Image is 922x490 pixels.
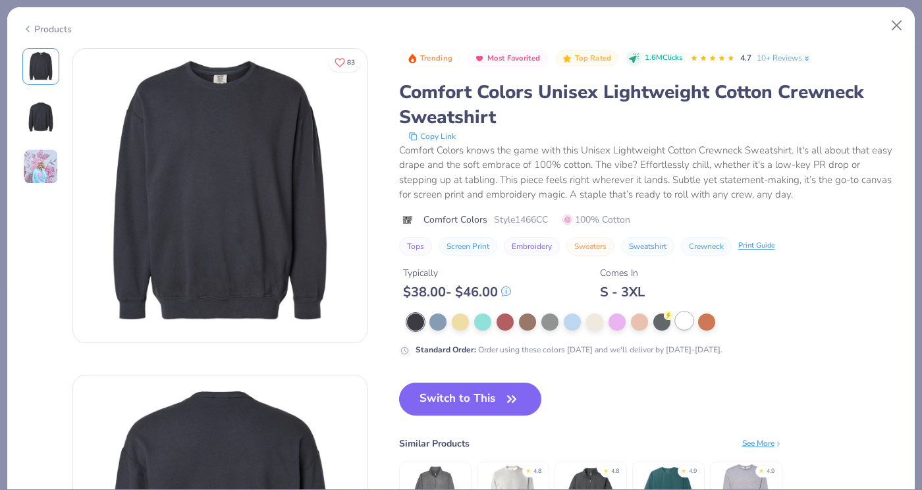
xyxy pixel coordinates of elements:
div: 4.9 [767,467,774,476]
button: Close [884,13,909,38]
img: Front [73,49,367,342]
div: Comfort Colors knows the game with this Unisex Lightweight Cotton Crewneck Sweatshirt. It's all a... [399,143,900,202]
div: ★ [603,467,609,472]
span: Most Favorited [487,55,540,62]
div: ★ [681,467,686,472]
button: Screen Print [439,237,497,256]
button: Sweatshirt [621,237,674,256]
button: Crewneck [681,237,732,256]
img: Top Rated sort [562,53,572,64]
strong: Standard Order : [416,344,476,355]
span: 4.7 [740,53,751,63]
button: Badge Button [555,50,618,67]
div: See More [742,437,782,449]
span: Style 1466CC [494,213,548,227]
img: Front [25,51,57,82]
div: Similar Products [399,437,470,450]
div: Comes In [600,266,645,280]
div: S - 3XL [600,284,645,300]
div: Products [22,22,72,36]
div: ★ [526,467,531,472]
div: 4.8 [533,467,541,476]
button: Badge Button [468,50,547,67]
span: 83 [347,59,355,66]
img: User generated content [23,149,59,184]
button: Badge Button [400,50,460,67]
img: Trending sort [407,53,418,64]
span: 100% Cotton [562,213,630,227]
div: Order using these colors [DATE] and we'll deliver by [DATE]-[DATE]. [416,344,722,356]
span: Comfort Colors [423,213,487,227]
button: Tops [399,237,432,256]
img: Most Favorited sort [474,53,485,64]
div: ★ [759,467,764,472]
div: 4.7 Stars [690,48,735,69]
a: 10+ Reviews [757,52,811,64]
img: brand logo [399,215,417,225]
div: Comfort Colors Unisex Lightweight Cotton Crewneck Sweatshirt [399,80,900,130]
button: Like [329,53,361,72]
button: Sweaters [566,237,614,256]
span: Top Rated [575,55,612,62]
button: Switch to This [399,383,542,416]
span: 1.6M Clicks [645,53,682,64]
div: 4.9 [689,467,697,476]
div: 4.8 [611,467,619,476]
span: Trending [420,55,452,62]
button: copy to clipboard [404,130,460,143]
div: Typically [403,266,511,280]
button: Embroidery [504,237,560,256]
img: Back [25,101,57,132]
div: Print Guide [738,240,775,252]
div: $ 38.00 - $ 46.00 [403,284,511,300]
